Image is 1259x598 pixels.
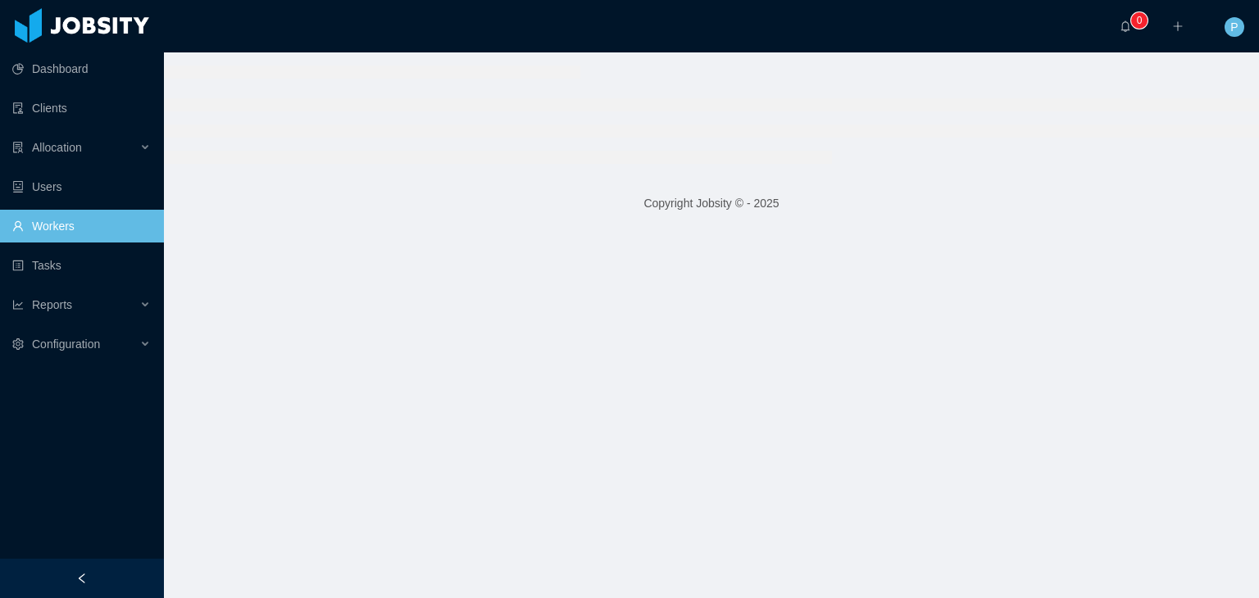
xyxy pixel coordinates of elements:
[32,298,72,311] span: Reports
[12,52,151,85] a: icon: pie-chartDashboard
[1230,17,1238,37] span: P
[12,142,24,153] i: icon: solution
[1172,20,1184,32] i: icon: plus
[12,299,24,310] i: icon: line-chart
[12,210,151,242] a: icon: userWorkers
[32,141,82,154] span: Allocation
[32,338,100,351] span: Configuration
[12,249,151,282] a: icon: profileTasks
[12,338,24,350] i: icon: setting
[12,92,151,125] a: icon: auditClients
[164,175,1259,232] footer: Copyright Jobsity © - 2025
[1120,20,1131,32] i: icon: bell
[12,170,151,203] a: icon: robotUsers
[1131,12,1148,29] sup: 0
